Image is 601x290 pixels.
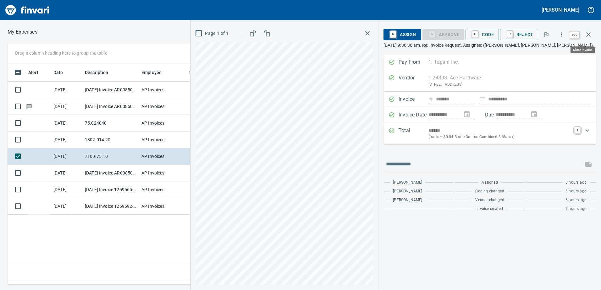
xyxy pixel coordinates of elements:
[507,31,513,38] a: R
[15,50,107,56] p: Drag a column heading here to group the table
[82,165,139,181] td: [DATE] Invoice AR008504 from [US_STATE] Commercial Heating Inc (1-29675)
[393,180,422,186] span: [PERSON_NAME]
[422,31,465,37] div: Coding Required
[539,28,553,41] button: Flag
[477,206,503,212] span: Invoice created
[82,181,139,198] td: [DATE] Invoice 1259565-0 from OPNW - Office Products Nationwide (1-29901)
[53,69,63,76] span: Date
[482,180,498,186] span: Assigned
[82,98,139,115] td: [DATE] Invoice AR008502 from [US_STATE] Commercial Heating Inc (1-29675)
[475,188,504,195] span: Coding changed
[51,148,82,165] td: [DATE]
[383,123,596,144] div: Expand
[505,29,533,40] span: Reject
[574,127,581,133] a: T
[82,132,139,148] td: 1802.014.20
[554,28,568,41] button: More
[139,165,186,181] td: AP Invoices
[51,115,82,132] td: [DATE]
[466,29,499,40] button: CCode
[51,198,82,215] td: [DATE]
[542,7,579,13] h5: [PERSON_NAME]
[565,206,587,212] span: 7 hours ago
[565,188,587,195] span: 6 hours ago
[28,69,38,76] span: Alert
[139,181,186,198] td: AP Invoices
[390,31,396,38] a: R
[393,188,422,195] span: [PERSON_NAME]
[383,29,421,40] button: RAssign
[8,28,37,36] p: My Expenses
[189,69,200,76] span: Team
[139,82,186,98] td: AP Invoices
[139,115,186,132] td: AP Invoices
[139,148,186,165] td: AP Invoices
[85,69,117,76] span: Description
[82,148,139,165] td: 7100.75.10
[8,28,37,36] nav: breadcrumb
[475,197,504,203] span: Vendor changed
[428,134,571,140] p: (basis + $0.84 Battle Ground Combined 8.6% tax)
[500,29,538,40] button: RReject
[383,42,596,48] p: [DATE] 9:36:36 am. Re: Invoice Request. Assignee: ([PERSON_NAME], [PERSON_NAME], [PERSON_NAME])
[85,69,108,76] span: Description
[189,69,208,76] span: Team
[139,132,186,148] td: AP Invoices
[194,28,231,39] button: Page 1 of 1
[82,198,139,215] td: [DATE] Invoice 1259592-0 from OPNW - Office Products Nationwide (1-29901)
[4,3,51,18] img: Finvari
[51,132,82,148] td: [DATE]
[51,181,82,198] td: [DATE]
[139,198,186,215] td: AP Invoices
[26,104,32,108] span: Has messages
[141,69,162,76] span: Employee
[141,69,170,76] span: Employee
[139,98,186,115] td: AP Invoices
[570,31,579,38] a: esc
[471,29,494,40] span: Code
[389,29,416,40] span: Assign
[82,115,139,132] td: 75.024040
[51,82,82,98] td: [DATE]
[399,127,428,140] p: Total
[196,30,229,37] span: Page 1 of 1
[565,180,587,186] span: 6 hours ago
[472,31,478,38] a: C
[393,197,422,203] span: [PERSON_NAME]
[28,69,47,76] span: Alert
[53,69,71,76] span: Date
[581,157,596,172] span: This records your message into the invoice and notifies anyone mentioned
[51,98,82,115] td: [DATE]
[540,5,581,15] button: [PERSON_NAME]
[51,165,82,181] td: [DATE]
[82,82,139,98] td: [DATE] Invoice AR008503 from [US_STATE] Commercial Heating Inc (1-29675)
[565,197,587,203] span: 6 hours ago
